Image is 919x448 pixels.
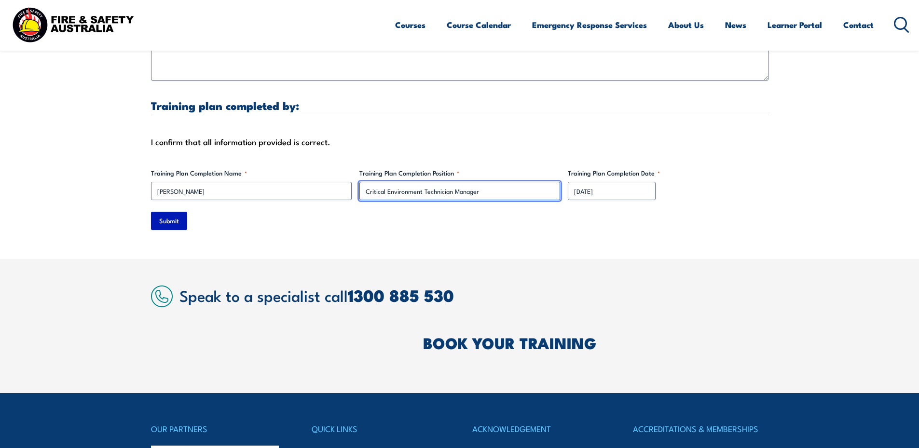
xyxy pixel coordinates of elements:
label: Training Plan Completion Name [151,168,352,178]
div: I confirm that all information provided is correct. [151,135,768,149]
input: dd/mm/yyyy [568,182,656,200]
h3: Training plan completed by: [151,100,768,111]
h4: OUR PARTNERS [151,422,286,435]
h4: ACCREDITATIONS & MEMBERSHIPS [633,422,768,435]
input: Submit [151,212,187,230]
a: Learner Portal [768,12,822,38]
a: Emergency Response Services [532,12,647,38]
a: Contact [843,12,874,38]
a: 1300 885 530 [348,282,454,308]
label: Training Plan Completion Date [568,168,768,178]
a: News [725,12,746,38]
a: Courses [395,12,425,38]
h4: ACKNOWLEDGEMENT [472,422,607,435]
a: Course Calendar [447,12,511,38]
h2: Speak to a specialist call [179,286,768,304]
h2: BOOK YOUR TRAINING [423,336,768,349]
label: Training Plan Completion Position [359,168,560,178]
h4: QUICK LINKS [312,422,447,435]
a: About Us [668,12,704,38]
